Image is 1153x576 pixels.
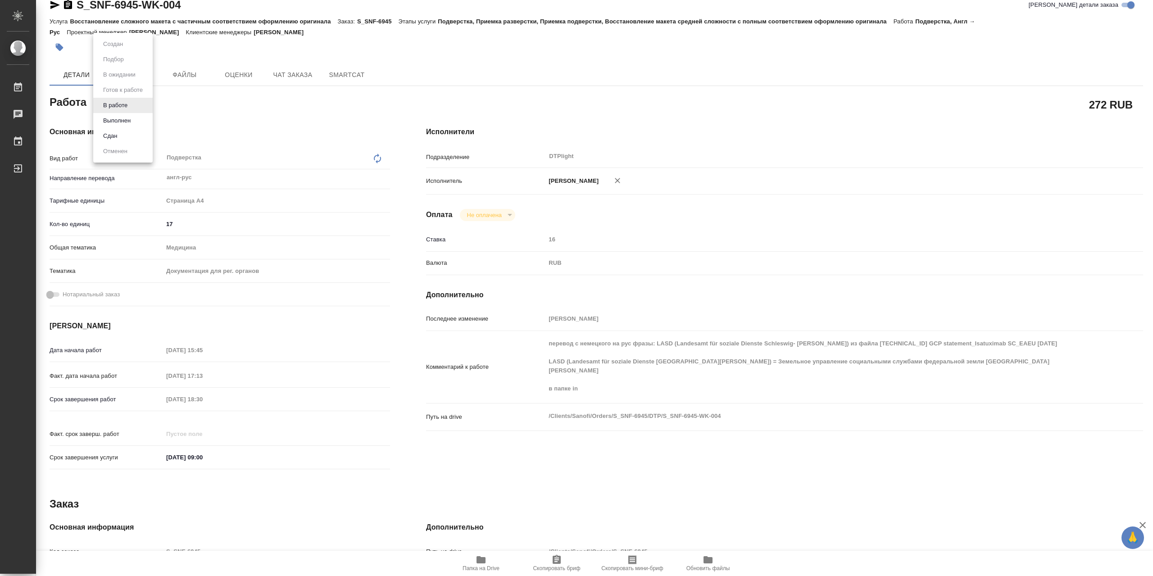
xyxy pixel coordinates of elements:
button: Подбор [100,54,127,64]
button: Готов к работе [100,85,145,95]
button: Создан [100,39,126,49]
button: В ожидании [100,70,138,80]
button: Сдан [100,131,120,141]
button: Выполнен [100,116,133,126]
button: Отменен [100,146,130,156]
button: В работе [100,100,130,110]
